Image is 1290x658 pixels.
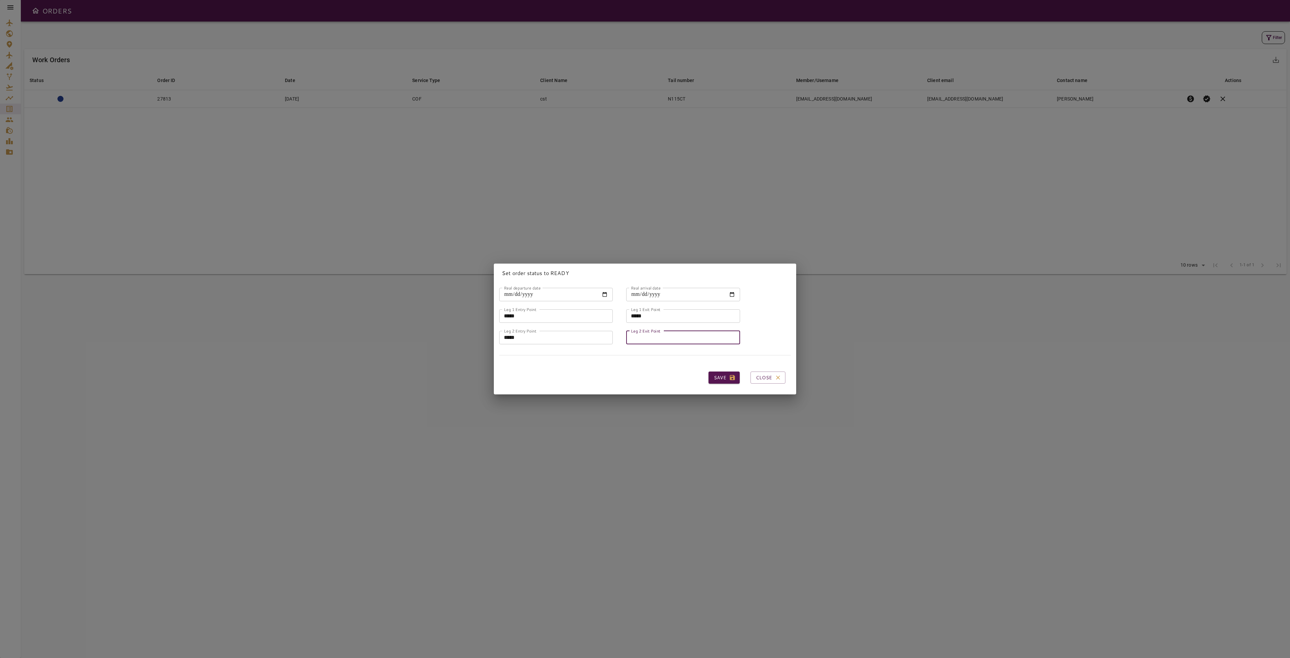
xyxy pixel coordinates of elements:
label: Real departure date [504,285,541,291]
button: Close [750,372,785,384]
label: Leg 2 Exit Point [631,328,660,334]
button: Save [708,372,740,384]
label: Leg 1 Entry Point [504,306,536,312]
label: Leg 1 Exit Point [631,306,660,312]
label: Leg 2 Entry Point [504,328,536,334]
p: Set order status to READY [502,269,788,277]
label: Real arrival date [631,285,661,291]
